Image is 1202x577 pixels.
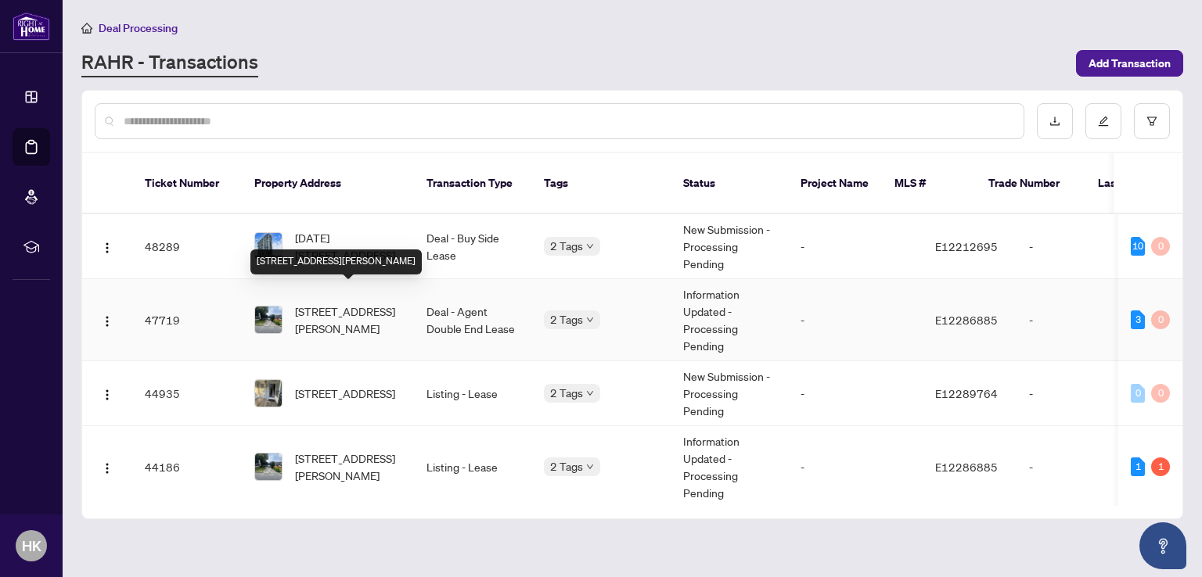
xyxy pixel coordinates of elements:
[255,453,282,480] img: thumbnail-img
[95,307,120,332] button: Logo
[1134,103,1170,139] button: filter
[95,454,120,479] button: Logo
[671,361,788,426] td: New Submission - Processing Pending
[671,214,788,279] td: New Submission - Processing Pending
[550,237,583,255] span: 2 Tags
[586,316,594,324] span: down
[255,233,282,260] img: thumbnail-img
[550,310,583,328] span: 2 Tags
[101,462,113,475] img: Logo
[882,153,976,214] th: MLS #
[935,313,998,327] span: E12286885
[95,234,120,259] button: Logo
[81,49,258,77] a: RAHR - Transactions
[22,535,41,557] span: HK
[1131,384,1145,403] div: 0
[788,153,882,214] th: Project Name
[1076,50,1183,77] button: Add Transaction
[671,426,788,508] td: Information Updated - Processing Pending
[671,153,788,214] th: Status
[1151,310,1170,329] div: 0
[101,315,113,328] img: Logo
[1098,116,1109,127] span: edit
[132,279,242,361] td: 47719
[586,242,594,250] span: down
[671,279,788,361] td: Information Updated - Processing Pending
[1017,426,1126,508] td: -
[586,389,594,397] span: down
[550,384,583,402] span: 2 Tags
[95,381,120,406] button: Logo
[295,303,401,337] span: [STREET_ADDRESS][PERSON_NAME]
[295,450,401,484] span: [STREET_ADDRESS][PERSON_NAME]
[788,426,923,508] td: -
[132,153,242,214] th: Ticket Number
[935,386,998,400] span: E12289764
[1151,237,1170,256] div: 0
[132,214,242,279] td: 48289
[1037,103,1073,139] button: download
[255,306,282,333] img: thumbnail-img
[1017,361,1126,426] td: -
[414,279,531,361] td: Deal - Agent Double End Lease
[13,12,50,41] img: logo
[935,239,998,253] span: E12212695
[1131,457,1145,476] div: 1
[935,460,998,474] span: E12286885
[1146,116,1157,127] span: filter
[132,426,242,508] td: 44186
[788,279,923,361] td: -
[295,385,395,402] span: [STREET_ADDRESS]
[531,153,671,214] th: Tags
[1089,51,1171,76] span: Add Transaction
[1017,279,1126,361] td: -
[1131,237,1145,256] div: 10
[414,361,531,426] td: Listing - Lease
[550,457,583,475] span: 2 Tags
[132,361,242,426] td: 44935
[976,153,1085,214] th: Trade Number
[586,463,594,471] span: down
[295,229,401,263] span: [DATE][STREET_ADDRESS]
[414,214,531,279] td: Deal - Buy Side Lease
[250,249,422,274] div: [STREET_ADDRESS][PERSON_NAME]
[101,389,113,401] img: Logo
[1139,522,1186,569] button: Open asap
[414,153,531,214] th: Transaction Type
[101,242,113,254] img: Logo
[1049,116,1060,127] span: download
[1085,103,1121,139] button: edit
[788,214,923,279] td: -
[99,21,178,35] span: Deal Processing
[1017,214,1126,279] td: -
[788,361,923,426] td: -
[414,426,531,508] td: Listing - Lease
[1131,310,1145,329] div: 3
[242,153,414,214] th: Property Address
[255,380,282,407] img: thumbnail-img
[1151,457,1170,476] div: 1
[1151,384,1170,403] div: 0
[81,23,92,34] span: home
